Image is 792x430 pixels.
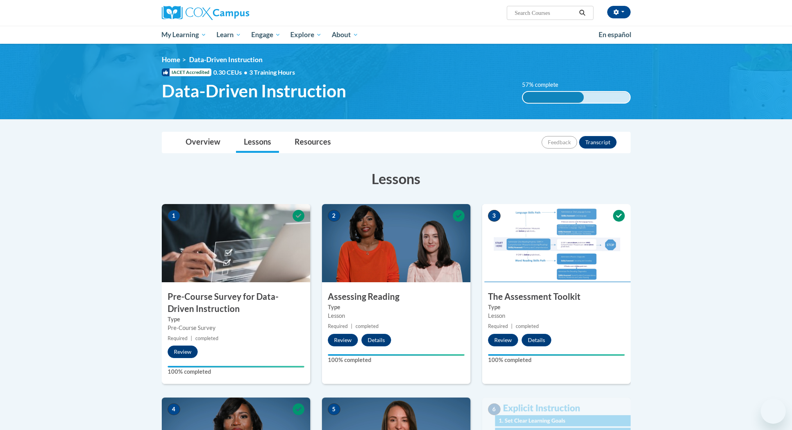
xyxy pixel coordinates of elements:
[516,323,539,329] span: completed
[356,323,379,329] span: completed
[213,68,249,77] span: 0.30 CEUs
[328,354,465,356] div: Your progress
[249,68,295,76] span: 3 Training Hours
[482,291,631,303] h3: The Assessment Toolkit
[328,356,465,364] label: 100% completed
[287,132,339,153] a: Resources
[488,323,508,329] span: Required
[482,204,631,282] img: Course Image
[246,26,286,44] a: Engage
[761,399,786,424] iframe: Button to launch messaging window
[488,354,625,356] div: Your progress
[328,312,465,320] div: Lesson
[162,56,180,64] a: Home
[162,291,310,315] h3: Pre-Course Survey for Data-Driven Instruction
[168,403,180,415] span: 4
[488,334,518,346] button: Review
[351,323,352,329] span: |
[189,56,263,64] span: Data-Driven Instruction
[488,312,625,320] div: Lesson
[168,335,188,341] span: Required
[576,8,588,18] button: Search
[162,68,211,76] span: IACET Accredited
[168,315,304,324] label: Type
[328,303,465,312] label: Type
[285,26,327,44] a: Explore
[162,204,310,282] img: Course Image
[162,6,310,20] a: Cox Campus
[150,26,642,44] div: Main menu
[511,323,513,329] span: |
[488,403,501,415] span: 6
[191,335,192,341] span: |
[361,334,391,346] button: Details
[522,334,551,346] button: Details
[542,136,577,149] button: Feedback
[607,6,631,18] button: Account Settings
[328,210,340,222] span: 2
[290,30,322,39] span: Explore
[599,30,631,39] span: En español
[488,210,501,222] span: 3
[594,27,636,43] a: En español
[328,403,340,415] span: 5
[327,26,363,44] a: About
[168,366,304,367] div: Your progress
[514,8,576,18] input: Search Courses
[195,335,218,341] span: completed
[522,81,567,89] label: 57% complete
[579,136,617,149] button: Transcript
[328,334,358,346] button: Review
[251,30,281,39] span: Engage
[157,26,212,44] a: My Learning
[162,169,631,188] h3: Lessons
[168,324,304,332] div: Pre-Course Survey
[162,81,346,101] span: Data-Driven Instruction
[332,30,358,39] span: About
[211,26,246,44] a: Learn
[168,367,304,376] label: 100% completed
[488,356,625,364] label: 100% completed
[322,204,470,282] img: Course Image
[216,30,241,39] span: Learn
[161,30,206,39] span: My Learning
[178,132,228,153] a: Overview
[168,346,198,358] button: Review
[236,132,279,153] a: Lessons
[328,323,348,329] span: Required
[162,6,249,20] img: Cox Campus
[488,303,625,312] label: Type
[244,68,247,76] span: •
[322,291,470,303] h3: Assessing Reading
[523,92,584,103] div: 57% complete
[168,210,180,222] span: 1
